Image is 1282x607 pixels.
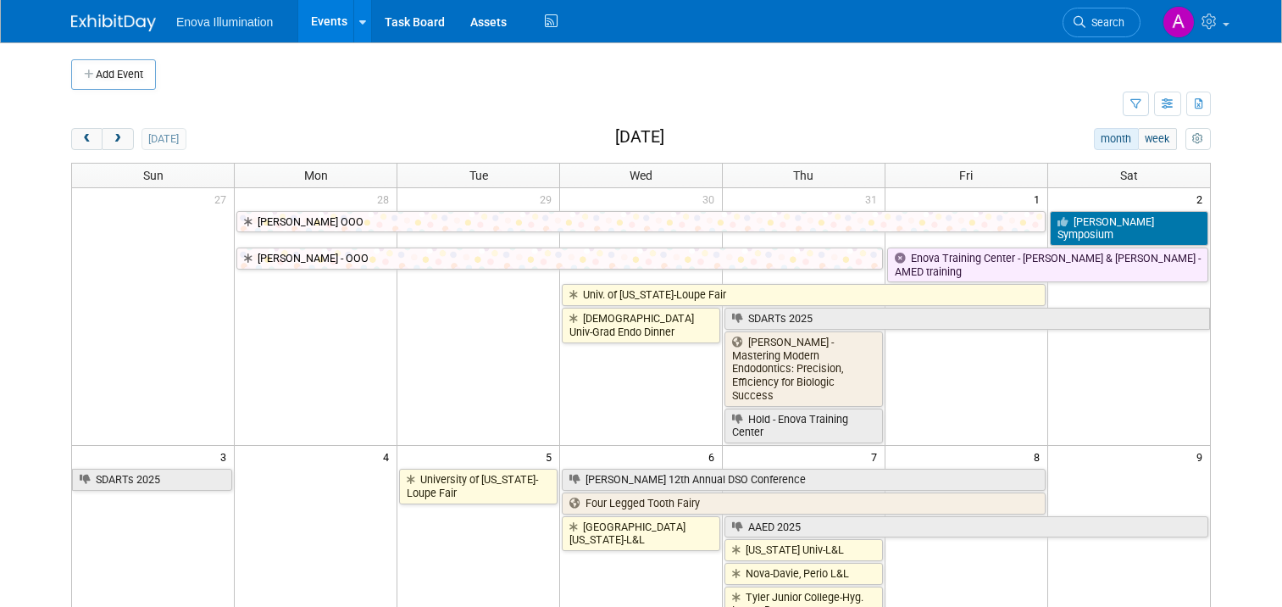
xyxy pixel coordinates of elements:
[538,188,559,209] span: 29
[562,516,720,551] a: [GEOGRAPHIC_DATA][US_STATE]-L&L
[701,188,722,209] span: 30
[562,469,1046,491] a: [PERSON_NAME] 12th Annual DSO Conference
[959,169,973,182] span: Fri
[724,539,883,561] a: [US_STATE] Univ-L&L
[71,128,103,150] button: prev
[630,169,652,182] span: Wed
[724,563,883,585] a: Nova-Davie, Perio L&L
[102,128,133,150] button: next
[724,308,1210,330] a: SDARTs 2025
[1138,128,1177,150] button: week
[71,59,156,90] button: Add Event
[1195,446,1210,467] span: 9
[142,128,186,150] button: [DATE]
[213,188,234,209] span: 27
[544,446,559,467] span: 5
[724,409,883,443] a: Hold - Enova Training Center
[724,331,883,407] a: [PERSON_NAME] - Mastering Modern Endodontics: Precision, Efficiency for Biologic Success
[1063,8,1140,37] a: Search
[1094,128,1139,150] button: month
[219,446,234,467] span: 3
[1032,446,1047,467] span: 8
[1163,6,1195,38] img: Andrea Miller
[1185,128,1211,150] button: myCustomButton
[236,211,1045,233] a: [PERSON_NAME] OOO
[869,446,885,467] span: 7
[72,469,232,491] a: SDARTs 2025
[469,169,488,182] span: Tue
[375,188,397,209] span: 28
[304,169,328,182] span: Mon
[1192,134,1203,145] i: Personalize Calendar
[1032,188,1047,209] span: 1
[1120,169,1138,182] span: Sat
[1085,16,1124,29] span: Search
[615,128,664,147] h2: [DATE]
[71,14,156,31] img: ExhibitDay
[1195,188,1210,209] span: 2
[399,469,558,504] a: University of [US_STATE]-Loupe Fair
[562,493,1046,515] a: Four Legged Tooth Fairy
[1050,211,1208,246] a: [PERSON_NAME] Symposium
[562,308,720,342] a: [DEMOGRAPHIC_DATA] Univ-Grad Endo Dinner
[562,284,1046,306] a: Univ. of [US_STATE]-Loupe Fair
[863,188,885,209] span: 31
[707,446,722,467] span: 6
[176,15,273,29] span: Enova Illumination
[793,169,813,182] span: Thu
[236,248,882,270] a: [PERSON_NAME] - OOO
[143,169,164,182] span: Sun
[381,446,397,467] span: 4
[887,248,1208,282] a: Enova Training Center - [PERSON_NAME] & [PERSON_NAME] - AMED training
[724,516,1208,538] a: AAED 2025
